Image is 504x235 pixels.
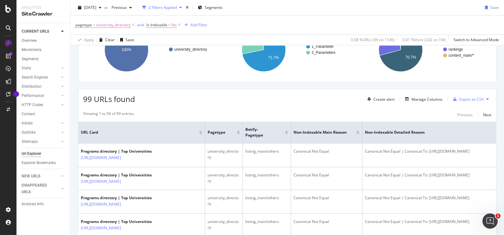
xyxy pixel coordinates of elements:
div: Explorer Bookmarks [22,160,56,166]
a: NEW URLS [22,173,59,180]
div: HTTP Codes [22,102,43,108]
text: 2_Parameters [312,50,335,55]
iframe: Intercom live chat [482,213,498,229]
div: listing_main/others [245,195,288,201]
div: Programs directory | Top Universities [81,219,152,225]
text: university_directory [174,47,207,52]
a: Url Explorer [22,150,66,157]
span: university_directory [96,21,131,29]
button: [DATE] [75,3,104,13]
div: 0.08 % URLs ( 99 on 114K ) [351,37,395,42]
button: Save [118,35,134,45]
div: Movements [22,47,42,53]
div: times [184,4,190,11]
div: Manage Columns [411,97,443,102]
div: DISAPPEARED URLS [22,182,54,195]
a: Overview [22,37,66,44]
div: listing_main/others [245,149,288,154]
button: Segments [195,3,225,13]
div: Sitemaps [22,138,38,145]
button: Previous [109,3,134,13]
div: Programs directory | Top Universities [81,149,152,154]
a: DISAPPEARED URLS [22,182,59,195]
div: Create alert [373,97,395,102]
div: Tooltip anchor [13,91,19,97]
div: Programs directory | Top Universities [81,172,152,178]
a: Content [22,111,66,118]
span: 2025 Aug. 23rd [84,5,96,10]
span: Previous [109,5,127,10]
span: 99 URLs found [83,94,135,104]
a: HTTP Codes [22,102,59,108]
button: Export as CSV [450,94,484,104]
div: Content [22,111,35,118]
svg: A chart. [220,22,352,77]
button: Create alert [365,94,395,104]
button: Previous [457,111,473,118]
div: Next [483,112,491,118]
div: university_directory [208,219,240,230]
text: 70.7% [405,55,416,60]
div: Outlinks [22,129,36,136]
div: SiteCrawler [22,10,65,18]
button: Clear [97,35,115,45]
div: 0.01 % Visits ( 242 on 1M ) [403,37,446,42]
span: vs [104,5,109,10]
div: CURRENT URLS [22,28,49,35]
a: Movements [22,47,66,53]
div: Showing 1 to 50 of 99 entries [83,111,134,118]
a: Analysis Info [22,201,66,207]
svg: A chart. [357,22,489,77]
div: university_directory [208,172,240,184]
div: Inlinks [22,120,33,127]
div: Analysis Info [22,201,44,207]
span: Segments [205,5,223,10]
text: rankings [449,47,463,52]
span: = [168,22,171,28]
a: Visits [22,65,59,72]
a: Explorer Bookmarks [22,160,66,166]
button: 2 Filters Applied [140,3,184,13]
svg: A chart. [83,22,215,77]
div: Url Explorer [22,150,41,157]
a: [URL][DOMAIN_NAME] [81,201,121,207]
div: listing_main/others [245,219,288,225]
div: Visits [22,65,31,72]
div: Switch to Advanced Mode [454,37,499,42]
div: Segments [22,56,39,62]
div: university_directory [208,195,240,206]
button: Next [483,111,491,118]
div: Clear [105,37,115,42]
span: 1 [495,213,501,219]
div: Canonical Not Equal [294,149,359,154]
div: Programs directory | Top Universities [81,195,152,201]
div: Overview [22,37,37,44]
a: Sitemaps [22,138,59,145]
div: Distribution [22,83,42,90]
a: Outlinks [22,129,59,136]
span: = [93,22,95,28]
text: content_main/* [449,53,474,58]
text: 100% [122,48,132,52]
text: 71.7% [268,55,279,60]
div: Canonical Not Equal [294,195,359,201]
div: NEW URLS [22,173,40,180]
button: Switch to Advanced Mode [451,35,499,45]
div: listing_main/others [245,172,288,178]
text: listing_main/* [449,41,471,46]
div: Canonical Not Equal [294,219,359,225]
div: Save [126,37,134,42]
a: Segments [22,56,66,62]
button: Add Filter [182,21,207,29]
a: Inlinks [22,120,59,127]
span: Non-Indexable Main Reason [294,130,347,135]
a: [URL][DOMAIN_NAME] [81,225,121,231]
a: [URL][DOMAIN_NAME] [81,178,121,185]
div: Search Engines [22,74,48,81]
a: [URL][DOMAIN_NAME] [81,155,121,161]
div: Previous [457,112,473,118]
div: 2 Filters Applied [149,5,177,10]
